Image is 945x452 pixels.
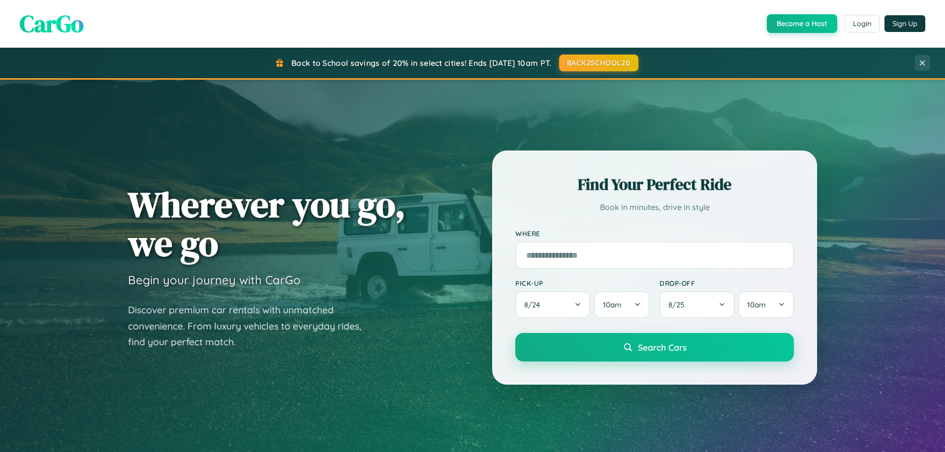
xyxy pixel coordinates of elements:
button: Login [845,15,880,32]
span: 8 / 24 [524,300,545,309]
button: 10am [594,291,650,318]
button: Become a Host [767,14,837,33]
label: Where [515,229,794,238]
span: Search Cars [638,342,687,353]
span: 10am [603,300,622,309]
button: 10am [738,291,794,318]
button: 8/25 [660,291,734,318]
p: Book in minutes, drive in style [515,200,794,214]
h2: Find Your Perfect Ride [515,174,794,195]
h1: Wherever you go, we go [128,185,406,263]
span: 10am [747,300,766,309]
button: 8/24 [515,291,590,318]
label: Pick-up [515,279,650,287]
button: Search Cars [515,333,794,362]
span: CarGo [20,7,84,40]
h3: Begin your journey with CarGo [128,272,301,287]
span: Back to School savings of 20% in select cities! Ends [DATE] 10am PT. [291,58,551,68]
button: Sign Up [884,15,925,32]
label: Drop-off [660,279,794,287]
p: Discover premium car rentals with unmatched convenience. From luxury vehicles to everyday rides, ... [128,302,374,350]
span: 8 / 25 [668,300,689,309]
button: BACK2SCHOOL20 [559,55,638,71]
